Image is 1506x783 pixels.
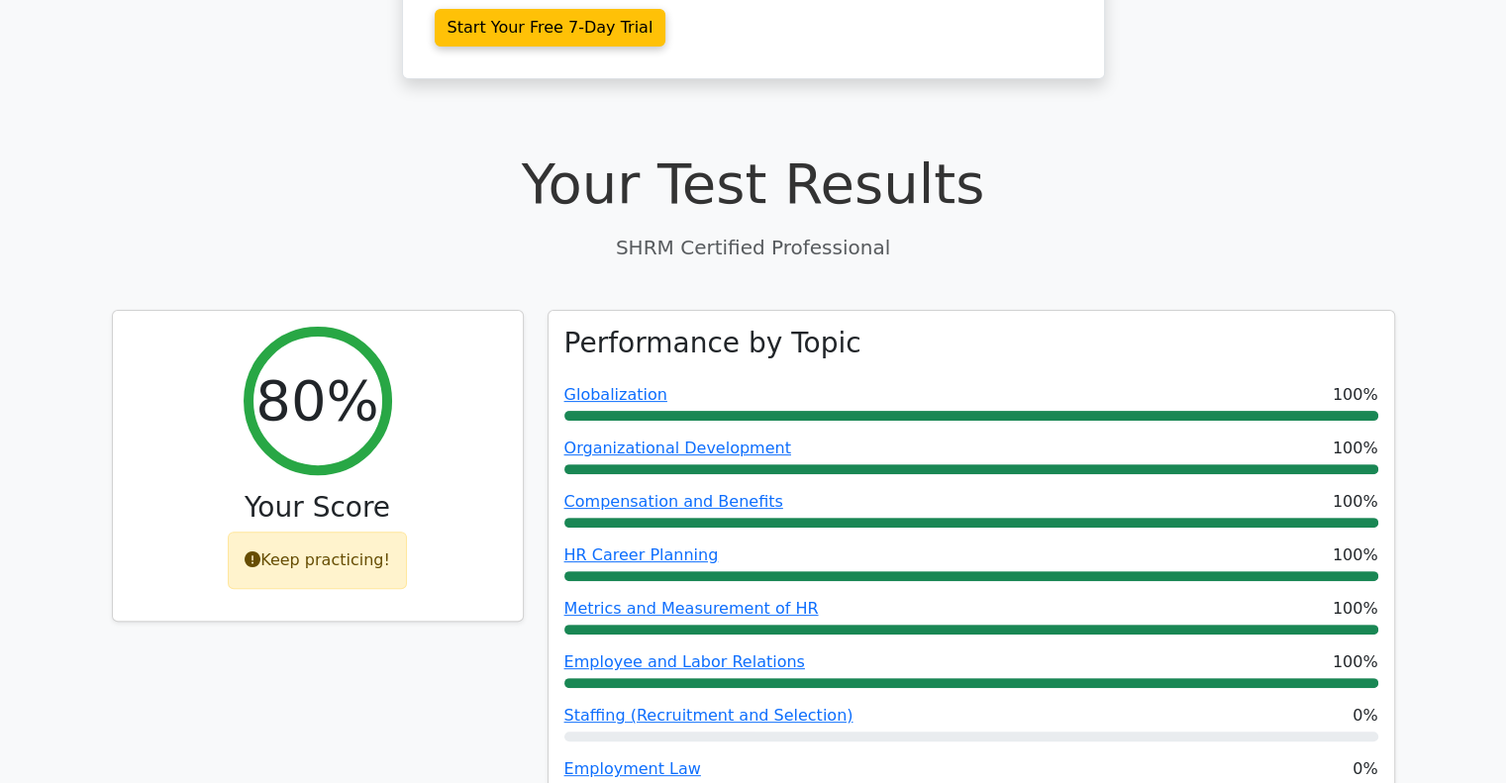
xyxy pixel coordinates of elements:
a: Compensation and Benefits [564,492,783,511]
span: 0% [1353,757,1377,781]
h1: Your Test Results [112,150,1395,217]
span: 100% [1333,490,1378,514]
a: HR Career Planning [564,545,719,564]
a: Employment Law [564,759,701,778]
a: Globalization [564,385,667,404]
span: 0% [1353,704,1377,728]
span: 100% [1333,650,1378,674]
h3: Your Score [129,491,507,525]
a: Organizational Development [564,439,791,457]
a: Metrics and Measurement of HR [564,599,819,618]
h3: Performance by Topic [564,327,861,360]
span: 100% [1333,437,1378,460]
a: Employee and Labor Relations [564,652,805,671]
span: 100% [1333,383,1378,407]
span: 100% [1333,597,1378,621]
h2: 80% [255,367,378,434]
span: 100% [1333,543,1378,567]
a: Start Your Free 7-Day Trial [435,9,666,47]
p: SHRM Certified Professional [112,233,1395,262]
a: Staffing (Recruitment and Selection) [564,706,853,725]
div: Keep practicing! [228,532,407,589]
